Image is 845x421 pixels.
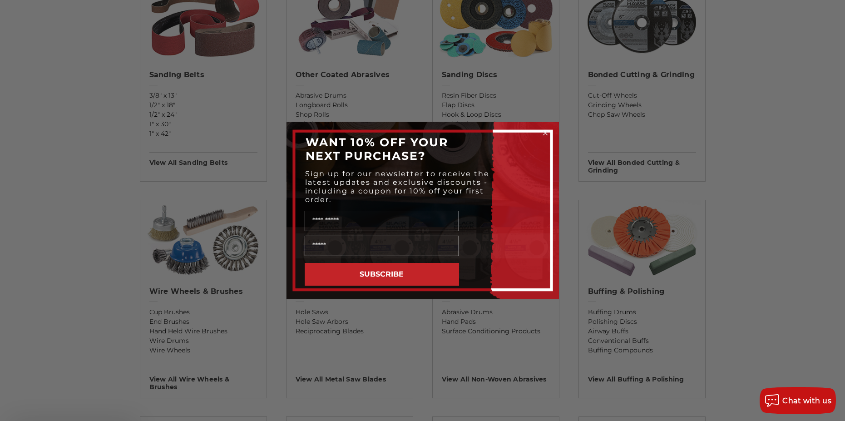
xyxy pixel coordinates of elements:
span: Chat with us [782,396,831,405]
button: Chat with us [760,387,836,414]
button: Close dialog [541,129,550,138]
button: SUBSCRIBE [305,263,459,286]
input: Email [305,236,459,256]
span: WANT 10% OFF YOUR NEXT PURCHASE? [306,135,448,163]
span: Sign up for our newsletter to receive the latest updates and exclusive discounts - including a co... [305,169,489,204]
